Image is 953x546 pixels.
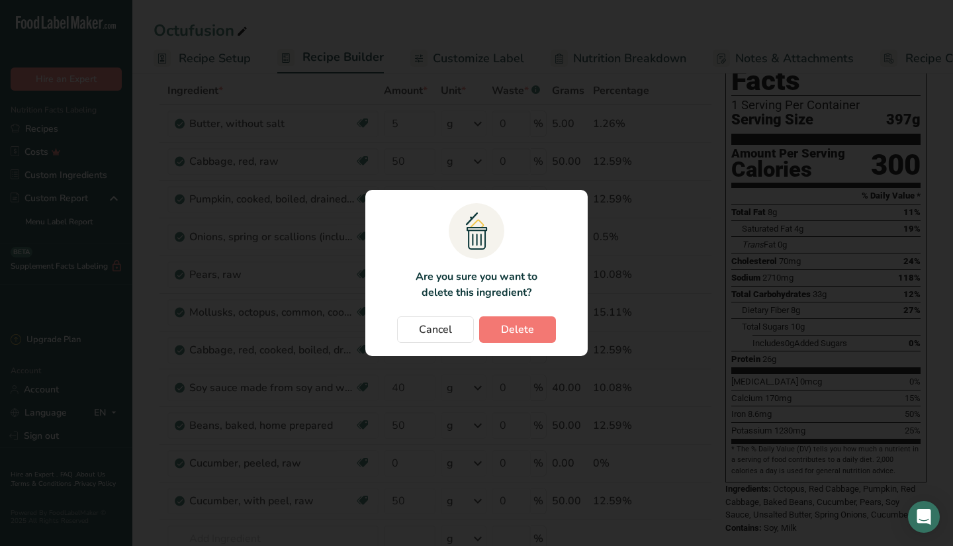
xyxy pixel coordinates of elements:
span: Cancel [419,322,452,338]
p: Are you sure you want to delete this ingredient? [408,269,545,300]
button: Delete [479,316,556,343]
span: Delete [501,322,534,338]
button: Cancel [397,316,474,343]
div: Open Intercom Messenger [908,501,940,533]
